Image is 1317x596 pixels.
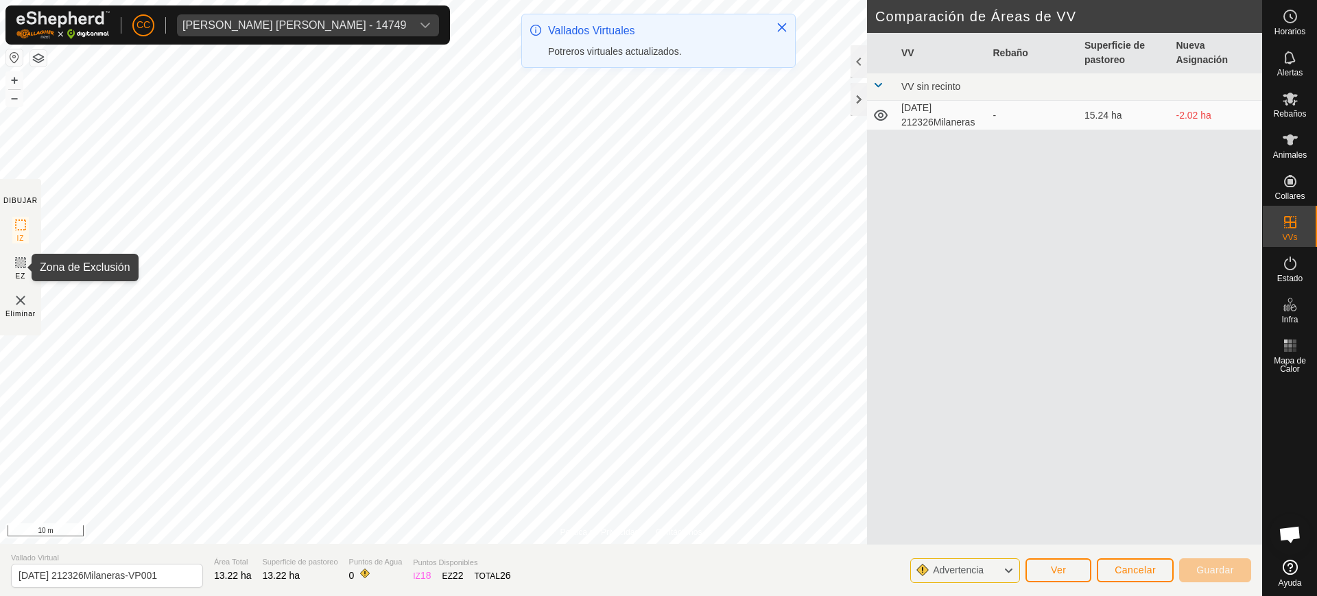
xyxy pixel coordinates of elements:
[6,49,23,66] button: Restablecer Mapa
[896,33,988,73] th: VV
[17,233,25,243] span: IZ
[772,18,792,37] button: Close
[5,309,36,319] span: Eliminar
[16,271,26,281] span: EZ
[182,20,406,31] div: [PERSON_NAME] [PERSON_NAME] - 14749
[263,556,338,568] span: Superficie de pastoreo
[413,557,510,569] span: Puntos Disponibles
[349,570,355,581] span: 0
[177,14,412,36] span: Soraya Barquero Lorenzo - 14749
[988,33,1080,73] th: Rebaño
[1179,558,1251,582] button: Guardar
[896,101,988,130] td: [DATE] 212326Milaneras
[548,23,762,39] div: Vallados Virtuales
[875,8,1262,25] h2: Comparación de Áreas de VV
[1277,69,1303,77] span: Alertas
[1079,33,1171,73] th: Superficie de pastoreo
[901,81,960,92] span: VV sin recinto
[1025,558,1091,582] button: Ver
[474,569,510,583] div: TOTAL
[1274,192,1305,200] span: Collares
[1266,357,1314,373] span: Mapa de Calor
[263,570,300,581] span: 13.22 ha
[1051,564,1067,575] span: Ver
[1279,579,1302,587] span: Ayuda
[1274,27,1305,36] span: Horarios
[6,72,23,88] button: +
[993,108,1074,123] div: -
[1282,233,1297,241] span: VVs
[1263,554,1317,593] a: Ayuda
[500,570,511,581] span: 26
[1115,564,1156,575] span: Cancelar
[214,556,252,568] span: Área Total
[6,90,23,106] button: –
[453,570,464,581] span: 22
[1273,151,1307,159] span: Animales
[1196,564,1234,575] span: Guardar
[656,526,702,538] a: Contáctenos
[560,526,639,538] a: Política de Privacidad
[16,11,110,39] img: Logo Gallagher
[1079,101,1171,130] td: 15.24 ha
[1277,274,1303,283] span: Estado
[1171,33,1263,73] th: Nueva Asignación
[1171,101,1263,130] td: -2.02 ha
[1097,558,1174,582] button: Cancelar
[420,570,431,581] span: 18
[1270,514,1311,555] div: Chat abierto
[413,569,431,583] div: IZ
[442,569,464,583] div: EZ
[137,18,150,32] span: CC
[30,50,47,67] button: Capas del Mapa
[12,292,29,309] img: VV
[11,552,203,564] span: Vallado Virtual
[548,45,762,59] div: Potreros virtuales actualizados.
[3,195,38,206] div: DIBUJAR
[349,556,403,568] span: Puntos de Agua
[933,564,984,575] span: Advertencia
[412,14,439,36] div: dropdown trigger
[1273,110,1306,118] span: Rebaños
[214,570,252,581] span: 13.22 ha
[1281,315,1298,324] span: Infra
